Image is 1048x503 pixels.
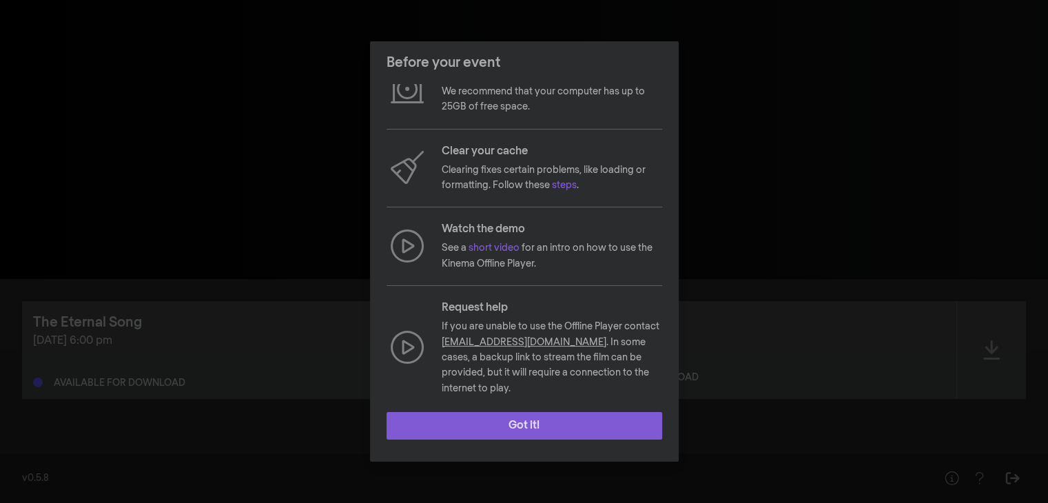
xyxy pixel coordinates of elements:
p: Clearing fixes certain problems, like loading or formatting. Follow these . [442,163,662,194]
header: Before your event [370,41,679,84]
a: steps [552,181,577,190]
p: We recommend that your computer has up to 25GB of free space. [442,84,662,115]
p: Request help [442,300,662,316]
p: See a for an intro on how to use the Kinema Offline Player. [442,240,662,271]
a: short video [469,243,520,253]
p: If you are unable to use the Offline Player contact . In some cases, a backup link to stream the ... [442,319,662,396]
a: [EMAIL_ADDRESS][DOMAIN_NAME] [442,338,606,347]
p: Clear your cache [442,143,662,160]
p: Watch the demo [442,221,662,238]
button: Got it! [387,412,662,440]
